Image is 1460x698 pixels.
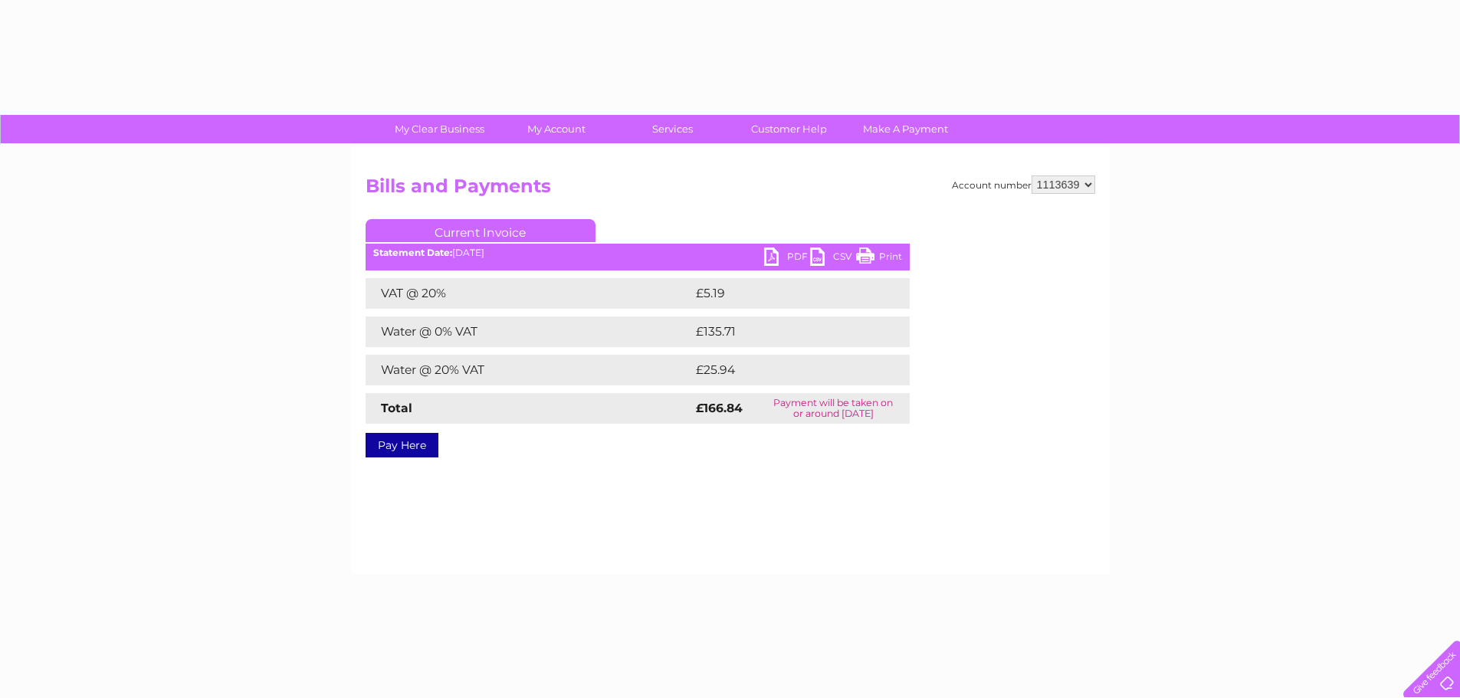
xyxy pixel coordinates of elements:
a: Current Invoice [366,219,595,242]
td: £25.94 [692,355,879,385]
a: CSV [810,247,856,270]
strong: £166.84 [696,401,743,415]
td: VAT @ 20% [366,278,692,309]
strong: Total [381,401,412,415]
a: Customer Help [726,115,852,143]
a: Services [609,115,736,143]
a: Make A Payment [842,115,969,143]
b: Statement Date: [373,247,452,258]
a: Print [856,247,902,270]
div: Account number [952,175,1095,194]
div: [DATE] [366,247,910,258]
td: £5.19 [692,278,872,309]
td: Water @ 20% VAT [366,355,692,385]
td: £135.71 [692,316,880,347]
a: PDF [764,247,810,270]
a: My Account [493,115,619,143]
td: Water @ 0% VAT [366,316,692,347]
a: My Clear Business [376,115,503,143]
td: Payment will be taken on or around [DATE] [757,393,910,424]
a: Pay Here [366,433,438,457]
h2: Bills and Payments [366,175,1095,205]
